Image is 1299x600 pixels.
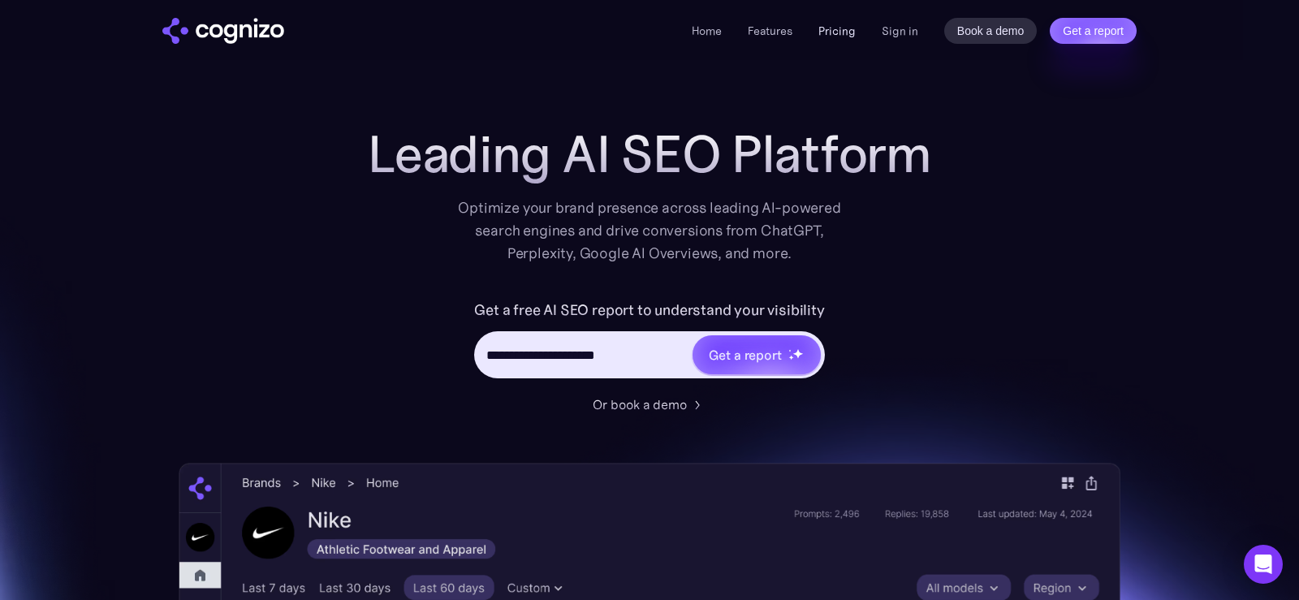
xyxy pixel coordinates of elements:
[474,297,824,323] label: Get a free AI SEO report to understand your visibility
[748,24,792,38] a: Features
[792,348,803,359] img: star
[788,349,791,352] img: star
[818,24,856,38] a: Pricing
[882,21,918,41] a: Sign in
[691,334,822,376] a: Get a reportstarstarstar
[1050,18,1137,44] a: Get a report
[788,355,794,360] img: star
[944,18,1038,44] a: Book a demo
[474,297,824,386] form: Hero URL Input Form
[593,395,687,414] div: Or book a demo
[1244,545,1283,584] div: Open Intercom Messenger
[368,125,931,183] h1: Leading AI SEO Platform
[692,24,722,38] a: Home
[162,18,284,44] a: home
[593,395,706,414] a: Or book a demo
[162,18,284,44] img: cognizo logo
[450,196,849,265] div: Optimize your brand presence across leading AI-powered search engines and drive conversions from ...
[709,345,782,365] div: Get a report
